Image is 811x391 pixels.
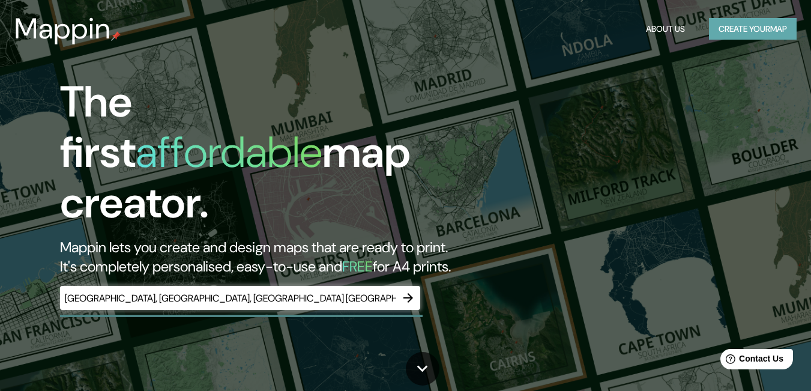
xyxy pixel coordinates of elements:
button: Create yourmap [709,18,797,40]
h5: FREE [342,257,373,276]
h2: Mappin lets you create and design maps that are ready to print. It's completely personalised, eas... [60,238,466,276]
button: About Us [641,18,690,40]
h1: The first map creator. [60,77,466,238]
img: mappin-pin [111,31,121,41]
iframe: Help widget launcher [704,344,798,378]
h3: Mappin [14,12,111,46]
input: Choose your favourite place [60,291,396,305]
h1: affordable [136,124,322,180]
